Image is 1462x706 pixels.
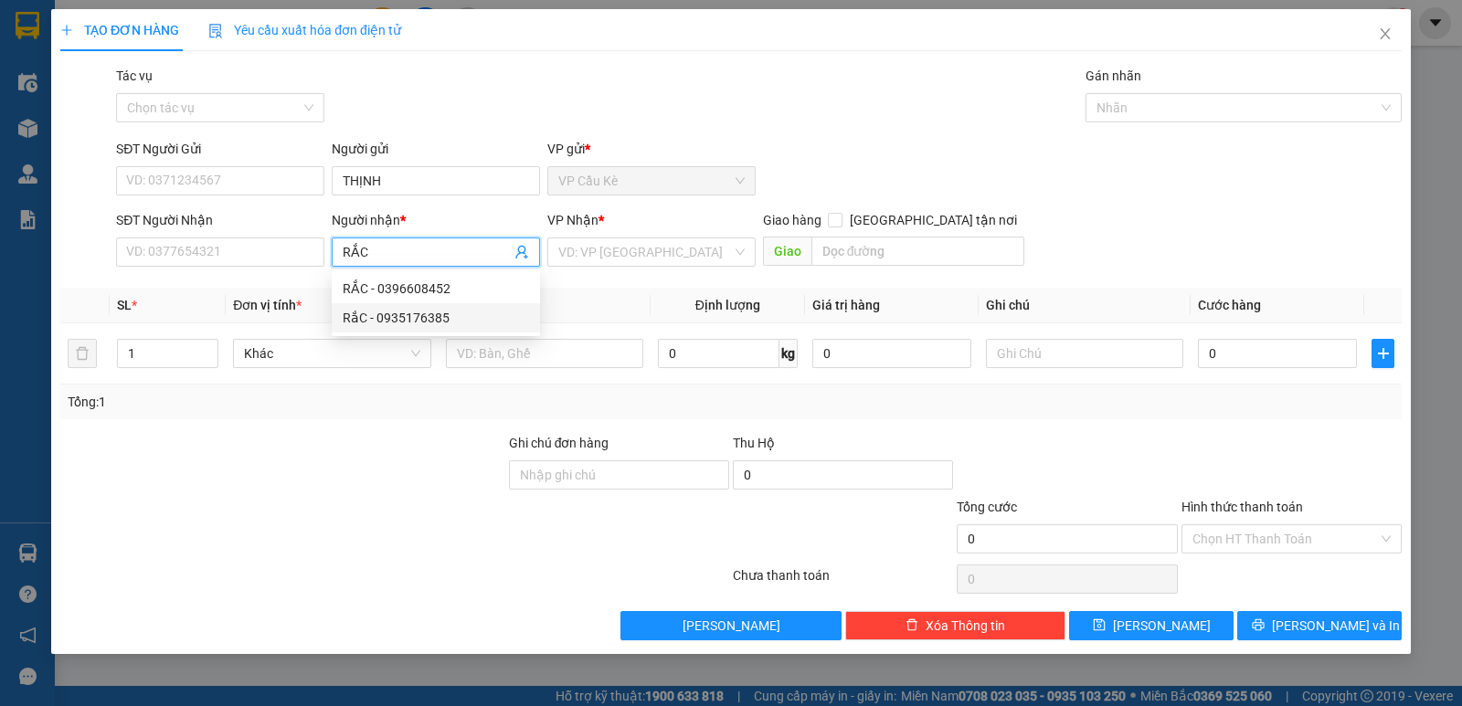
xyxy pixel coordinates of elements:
[509,436,609,450] label: Ghi chú đơn hàng
[1198,298,1261,312] span: Cước hàng
[1069,611,1234,640] button: save[PERSON_NAME]
[343,308,529,328] div: RắC - 0935176385
[926,616,1005,636] span: Xóa Thông tin
[763,213,821,227] span: Giao hàng
[343,279,529,299] div: RẮC - 0396608452
[68,339,97,368] button: delete
[763,237,811,266] span: Giao
[1181,500,1303,514] label: Hình thức thanh toán
[1372,339,1394,368] button: plus
[812,339,971,368] input: 0
[683,616,780,636] span: [PERSON_NAME]
[208,24,223,38] img: icon
[1093,618,1106,633] span: save
[906,618,918,633] span: delete
[116,139,324,159] div: SĐT Người Gửi
[233,298,302,312] span: Đơn vị tính
[1237,611,1402,640] button: printer[PERSON_NAME] và In
[208,23,401,37] span: Yêu cầu xuất hóa đơn điện tử
[779,339,798,368] span: kg
[1113,616,1211,636] span: [PERSON_NAME]
[514,245,529,259] span: user-add
[547,139,756,159] div: VP gửi
[60,23,179,37] span: TẠO ĐƠN HÀNG
[68,392,566,412] div: Tổng: 1
[811,237,1025,266] input: Dọc đường
[446,339,643,368] input: VD: Bàn, Ghế
[1372,346,1393,361] span: plus
[695,298,760,312] span: Định lượng
[1360,9,1411,60] button: Close
[1272,616,1400,636] span: [PERSON_NAME] và In
[733,436,775,450] span: Thu Hộ
[1086,68,1141,83] label: Gán nhãn
[731,565,955,597] div: Chưa thanh toán
[509,460,729,490] input: Ghi chú đơn hàng
[1252,618,1265,633] span: printer
[60,24,73,37] span: plus
[957,500,1017,514] span: Tổng cước
[979,288,1191,323] th: Ghi chú
[332,274,540,303] div: RẮC - 0396608452
[812,298,880,312] span: Giá trị hàng
[332,303,540,332] div: RắC - 0935176385
[1378,26,1393,41] span: close
[620,611,841,640] button: [PERSON_NAME]
[547,213,599,227] span: VP Nhận
[986,339,1183,368] input: Ghi Chú
[332,210,540,230] div: Người nhận
[332,139,540,159] div: Người gửi
[558,167,745,195] span: VP Cầu Kè
[116,210,324,230] div: SĐT Người Nhận
[116,68,153,83] label: Tác vụ
[244,340,419,367] span: Khác
[117,298,132,312] span: SL
[842,210,1024,230] span: [GEOGRAPHIC_DATA] tận nơi
[845,611,1065,640] button: deleteXóa Thông tin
